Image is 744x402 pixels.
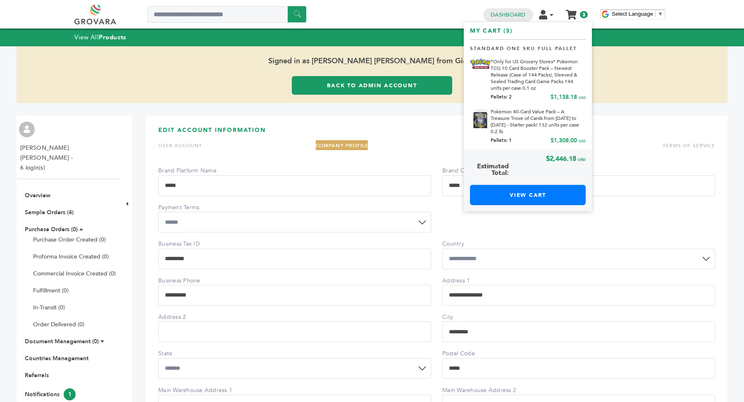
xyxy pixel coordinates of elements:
[442,386,516,395] label: Main Warehouse Address 2
[33,253,109,261] a: Proforma Invoice Created (0)
[579,139,586,144] span: USD
[442,277,500,285] label: Address 1
[612,11,653,17] span: Select Language
[33,287,69,294] a: Fulfillment (0)
[99,33,126,41] strong: Products
[33,270,116,278] a: Commercial Invoice Created (0)
[551,93,577,101] span: $1,138.18
[147,6,306,23] input: Search a product or brand...
[33,236,106,244] a: Purchase Order Created (0)
[158,349,216,358] label: State
[158,142,202,149] a: USER ACCOUNT
[158,203,216,212] label: Payment Terms
[470,185,586,205] a: View Cart
[578,157,586,162] span: USD
[25,225,78,233] a: Purchase Orders (0)
[491,137,512,144] span: Pallets: 1
[25,337,99,345] a: Document Management (0)
[551,136,577,144] span: $1,308.00
[470,40,586,52] p: Standard One Sku Full Pallet
[64,388,76,400] span: 1
[442,240,500,248] label: Country
[579,96,586,100] span: USD
[33,321,84,328] a: Order Delivered (0)
[470,159,515,180] span: Estimated Total:
[20,143,117,173] li: [PERSON_NAME] [PERSON_NAME] - 6 login(s)
[442,167,508,175] label: Brand Company Name
[17,46,727,76] span: Signed in as [PERSON_NAME] [PERSON_NAME] from Giada
[491,11,525,19] a: Dashboard
[25,191,50,199] a: Overview
[292,76,452,95] a: Back to Admin Account
[567,7,576,16] a: My Cart
[25,354,88,362] a: Countries Management
[442,349,500,358] label: Postal Code
[580,11,588,18] span: 3
[74,33,126,41] a: View AllProducts
[158,313,216,321] label: Address 2
[158,240,216,248] label: Business Tax ID
[158,126,715,141] h3: EDIT ACCOUNT INFORMATION
[442,313,500,321] label: City
[25,390,76,398] a: Notifications1
[158,167,217,175] label: Brand Platform Name
[19,122,35,137] img: profile.png
[158,386,232,395] label: Main Warehouse Address 1
[612,11,663,17] a: Select Language​
[25,371,49,379] a: Referrals
[491,108,582,135] a: Pokemon 40-Card Value Pack – A Treasure Trove of Cards from [DATE] to [DATE] - Starter pack! 132 ...
[25,208,74,216] a: Sample Orders (4)
[491,58,582,91] a: *Only for US Grocery Stores* Pokemon TCG 10 Card Booster Pack – Newest Release (Case of 144 Packs...
[316,142,368,149] a: COMPANY PROFILE
[33,304,65,311] a: In-Transit (0)
[658,11,663,17] span: ▼
[470,26,586,40] h5: My Cart (3)
[546,154,576,163] span: $2,446.18
[663,142,715,149] a: TERMS OF SERVICE
[158,277,216,285] label: Business Phone
[491,93,512,100] span: Pallets: 2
